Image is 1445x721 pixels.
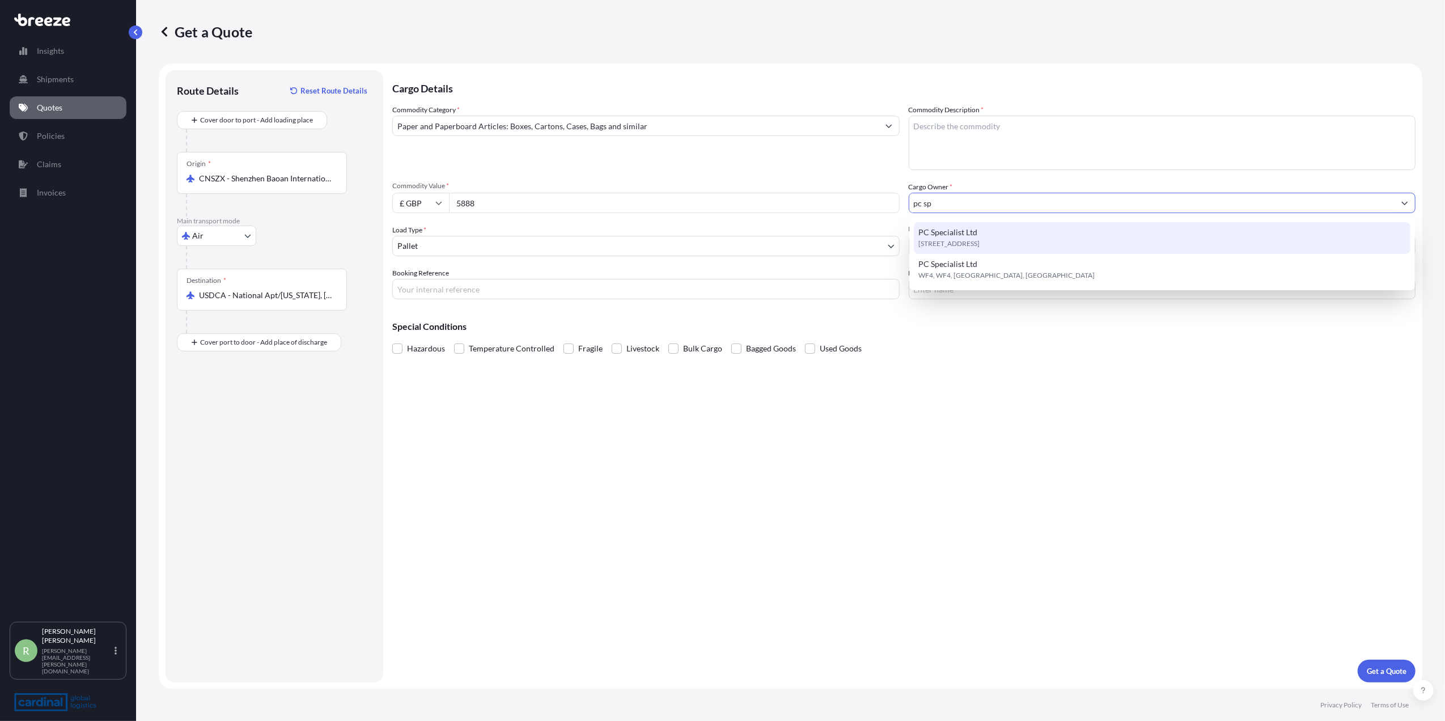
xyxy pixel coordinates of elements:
label: Commodity Category [392,104,460,116]
p: Quotes [37,102,62,113]
span: Bulk Cargo [683,340,722,357]
p: Policies [37,130,65,142]
span: Livestock [626,340,659,357]
span: Fragile [578,340,603,357]
button: Show suggestions [879,116,899,136]
span: PC Specialist Ltd [918,258,977,270]
span: Hazardous [407,340,445,357]
span: Air [192,230,204,241]
span: R [23,645,29,656]
p: Insights [37,45,64,57]
span: Used Goods [820,340,862,357]
span: Bagged Goods [746,340,796,357]
p: Cargo Details [392,70,1416,104]
p: Terms of Use [1371,701,1409,710]
span: Cover port to door - Add place of discharge [200,337,327,348]
span: WF4, WF4, [GEOGRAPHIC_DATA], [GEOGRAPHIC_DATA] [918,270,1095,281]
label: Cargo Owner [909,181,953,193]
span: Temperature Controlled [469,340,554,357]
button: Select transport [177,226,256,246]
div: Suggestions [914,222,1410,286]
label: Booking Reference [392,268,449,279]
p: Main transport mode [177,217,372,226]
input: Origin [199,173,333,184]
span: Pallet [397,240,418,252]
input: Enter name [909,279,1416,299]
input: Full name [909,193,1395,213]
p: Reset Route Details [300,85,367,96]
p: Invoices [37,187,66,198]
span: [STREET_ADDRESS] [918,238,980,249]
p: Special Conditions [392,322,1416,331]
p: Route Details [177,84,239,97]
div: Origin [187,159,211,168]
p: Claims [37,159,61,170]
input: Type amount [449,193,900,213]
label: Flight Number [909,268,952,279]
input: Select a commodity type [393,116,879,136]
p: [PERSON_NAME][EMAIL_ADDRESS][PERSON_NAME][DOMAIN_NAME] [42,647,112,675]
span: Cover door to port - Add loading place [200,114,313,126]
p: Privacy Policy [1320,701,1362,710]
button: Show suggestions [1395,193,1415,213]
input: Destination [199,290,333,301]
img: organization-logo [14,693,96,711]
label: Commodity Description [909,104,984,116]
p: Shipments [37,74,74,85]
p: Get a Quote [159,23,252,41]
span: PC Specialist Ltd [918,227,977,238]
input: Your internal reference [392,279,900,299]
p: Get a Quote [1367,665,1406,677]
span: Commodity Value [392,181,900,190]
p: [PERSON_NAME] [PERSON_NAME] [42,627,112,645]
span: Load Type [392,224,426,236]
span: Freight Cost [909,224,1416,234]
div: Destination [187,276,226,285]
